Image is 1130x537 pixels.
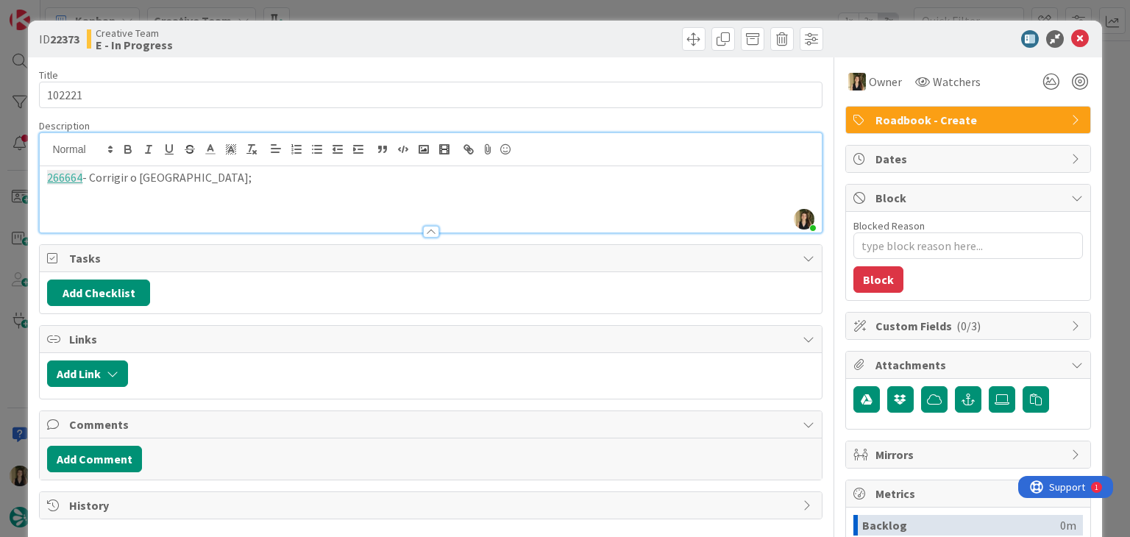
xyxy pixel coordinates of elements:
p: - Corrigir o [GEOGRAPHIC_DATA]; [47,169,814,186]
a: 266664 [47,170,82,185]
span: ( 0/3 ) [956,319,981,333]
button: Add Comment [47,446,142,472]
input: type card name here... [39,82,822,108]
span: Comments [69,416,795,433]
span: Links [69,330,795,348]
span: ID [39,30,79,48]
span: Watchers [933,73,981,90]
span: History [69,497,795,514]
span: Mirrors [875,446,1064,463]
label: Title [39,68,58,82]
span: Support [31,2,67,20]
span: Owner [869,73,902,90]
span: Attachments [875,356,1064,374]
span: Tasks [69,249,795,267]
b: E - In Progress [96,39,173,51]
img: SP [848,73,866,90]
span: Metrics [875,485,1064,502]
span: Dates [875,150,1064,168]
span: Creative Team [96,27,173,39]
span: Description [39,119,90,132]
button: Block [853,266,903,293]
span: Custom Fields [875,317,1064,335]
span: Roadbook - Create [875,111,1064,129]
div: 0m [1060,515,1076,536]
button: Add Checklist [47,280,150,306]
label: Blocked Reason [853,219,925,232]
img: C71RdmBlZ3pIy3ZfdYSH8iJ9DzqQwlfe.jpg [794,209,814,230]
span: Block [875,189,1064,207]
div: Backlog [862,515,1060,536]
div: 1 [77,6,80,18]
b: 22373 [50,32,79,46]
button: Add Link [47,360,128,387]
